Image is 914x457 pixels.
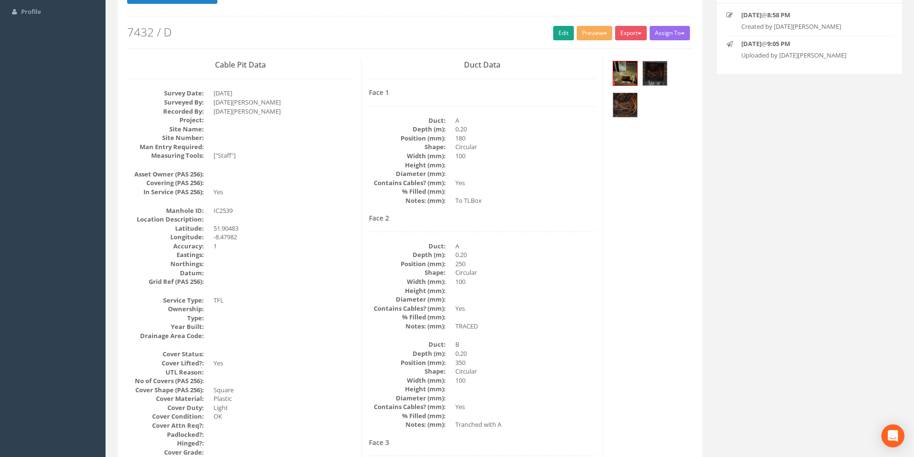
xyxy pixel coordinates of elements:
[214,107,354,116] dd: [DATE][PERSON_NAME]
[369,268,446,277] dt: Shape:
[455,402,596,411] dd: Yes
[127,98,204,107] dt: Surveyed By:
[369,242,446,251] dt: Duct:
[741,51,878,60] p: Uploaded by [DATE][PERSON_NAME]
[455,152,596,161] dd: 100
[455,178,596,187] dd: Yes
[613,93,637,117] img: 87968568-09fd-f1de-3e8e-d8fea8269af2_06e95eb3-85fe-ffa6-780d-feaa7d5b2c74_thumb.jpg
[127,170,204,179] dt: Asset Owner (PAS 256):
[214,98,354,107] dd: [DATE][PERSON_NAME]
[214,386,354,395] dd: Square
[369,178,446,187] dt: Contains Cables? (mm):
[214,206,354,215] dd: IC2539
[741,22,878,31] p: Created by [DATE][PERSON_NAME]
[369,61,596,70] h3: Duct Data
[127,142,204,152] dt: Man Entry Required:
[369,313,446,322] dt: % Filled (mm):
[127,439,204,448] dt: Hinged?:
[741,39,761,48] strong: [DATE]
[369,116,446,125] dt: Duct:
[369,214,596,222] h4: Face 2
[127,116,204,125] dt: Project:
[214,394,354,403] dd: Plastic
[455,358,596,367] dd: 350
[369,376,446,385] dt: Width (mm):
[455,349,596,358] dd: 0.20
[455,196,596,205] dd: To TLBox
[127,322,204,331] dt: Year Built:
[369,277,446,286] dt: Width (mm):
[127,269,204,278] dt: Datum:
[127,215,204,224] dt: Location Description:
[369,358,446,367] dt: Position (mm):
[615,26,647,40] button: Export
[369,322,446,331] dt: Notes: (mm):
[127,242,204,251] dt: Accuracy:
[455,242,596,251] dd: A
[369,340,446,349] dt: Duct:
[455,420,596,429] dd: Tranched with A
[127,368,204,377] dt: UTL Reason:
[127,403,204,412] dt: Cover Duty:
[127,412,204,421] dt: Cover Condition:
[214,296,354,305] dd: TFL
[369,439,596,446] h4: Face 3
[127,314,204,323] dt: Type:
[369,286,446,295] dt: Height (mm):
[767,39,790,48] strong: 9:05 PM
[369,402,446,411] dt: Contains Cables? (mm):
[613,61,637,85] img: 87968568-09fd-f1de-3e8e-d8fea8269af2_f67bfb8d-7d1e-741c-75e6-ba8035ec4123_thumb.jpg
[369,420,446,429] dt: Notes: (mm):
[127,259,204,269] dt: Northings:
[214,412,354,421] dd: OK
[369,259,446,269] dt: Position (mm):
[127,359,204,368] dt: Cover Lifted?:
[127,296,204,305] dt: Service Type:
[127,224,204,233] dt: Latitude:
[127,350,204,359] dt: Cover Status:
[127,448,204,457] dt: Cover Grade:
[127,394,204,403] dt: Cover Material:
[369,196,446,205] dt: Notes: (mm):
[455,304,596,313] dd: Yes
[455,367,596,376] dd: Circular
[127,107,204,116] dt: Recorded By:
[214,187,354,197] dd: Yes
[455,340,596,349] dd: B
[767,11,790,19] strong: 8:58 PM
[369,125,446,134] dt: Depth (m):
[369,142,446,152] dt: Shape:
[127,376,204,386] dt: No of Covers (PAS 256):
[127,331,204,340] dt: Drainage Area Code:
[21,7,41,16] span: Profile
[369,161,446,170] dt: Height (mm):
[214,89,354,98] dd: [DATE]
[553,26,574,40] a: Edit
[369,295,446,304] dt: Diameter (mm):
[369,394,446,403] dt: Diameter (mm):
[127,26,693,38] h2: 7432 / D
[127,125,204,134] dt: Site Name:
[127,250,204,259] dt: Eastings:
[127,386,204,395] dt: Cover Shape (PAS 256):
[455,277,596,286] dd: 100
[455,116,596,125] dd: A
[369,367,446,376] dt: Shape:
[741,39,878,48] p: @
[455,250,596,259] dd: 0.20
[741,11,878,20] p: @
[127,187,204,197] dt: In Service (PAS 256):
[369,89,596,96] h4: Face 1
[369,304,446,313] dt: Contains Cables? (mm):
[741,11,761,19] strong: [DATE]
[127,305,204,314] dt: Ownership:
[214,242,354,251] dd: 1
[127,233,204,242] dt: Longitude:
[127,430,204,439] dt: Padlocked?:
[369,250,446,259] dt: Depth (m):
[455,376,596,385] dd: 100
[455,142,596,152] dd: Circular
[127,89,204,98] dt: Survey Date:
[214,403,354,412] dd: Light
[127,206,204,215] dt: Manhole ID:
